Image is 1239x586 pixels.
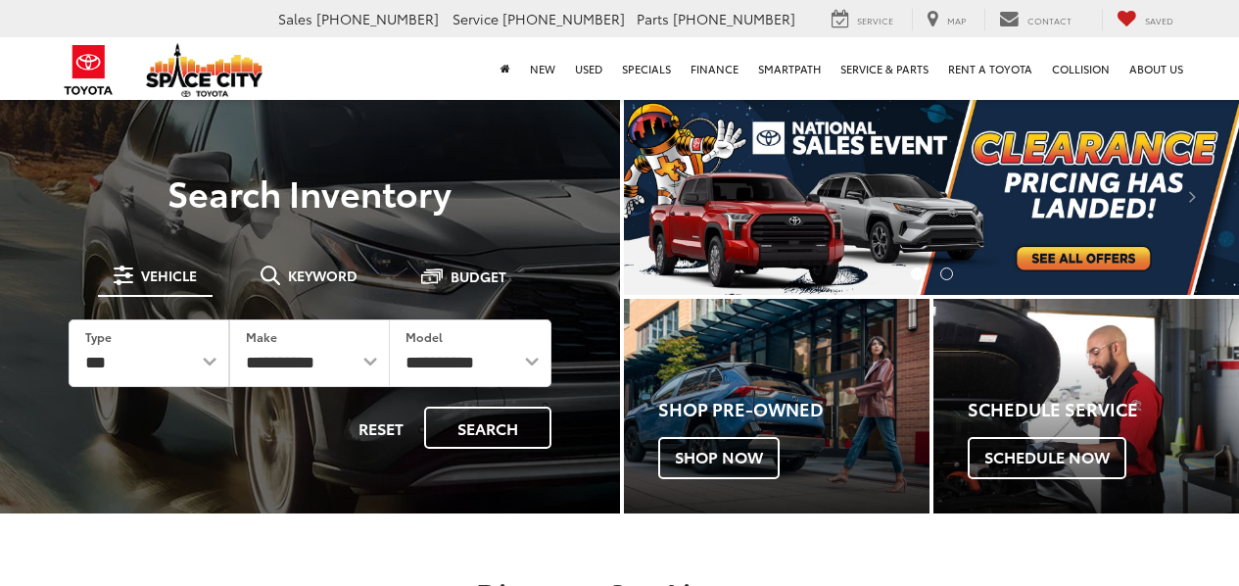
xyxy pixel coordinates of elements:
[1145,14,1173,26] span: Saved
[1102,9,1188,30] a: My Saved Vehicles
[1042,37,1120,100] a: Collision
[502,9,625,28] span: [PHONE_NUMBER]
[658,437,780,478] span: Shop Now
[911,268,924,280] li: Go to slide number 1.
[933,299,1239,513] div: Toyota
[817,9,908,30] a: Service
[933,299,1239,513] a: Schedule Service Schedule Now
[658,400,929,419] h4: Shop Pre-Owned
[316,9,439,28] span: [PHONE_NUMBER]
[85,328,112,345] label: Type
[146,43,263,97] img: Space City Toyota
[1147,137,1239,256] button: Click to view next picture.
[624,137,716,256] button: Click to view previous picture.
[405,328,443,345] label: Model
[673,9,795,28] span: [PHONE_NUMBER]
[612,37,681,100] a: Specials
[453,9,499,28] span: Service
[491,37,520,100] a: Home
[857,14,893,26] span: Service
[451,269,506,283] span: Budget
[1120,37,1193,100] a: About Us
[968,437,1126,478] span: Schedule Now
[288,269,357,282] span: Keyword
[624,299,929,513] a: Shop Pre-Owned Shop Now
[52,38,125,102] img: Toyota
[984,9,1086,30] a: Contact
[141,269,197,282] span: Vehicle
[637,9,669,28] span: Parts
[624,299,929,513] div: Toyota
[912,9,980,30] a: Map
[940,268,953,280] li: Go to slide number 2.
[424,407,551,449] button: Search
[246,328,277,345] label: Make
[520,37,565,100] a: New
[278,9,312,28] span: Sales
[968,400,1239,419] h4: Schedule Service
[41,172,579,212] h3: Search Inventory
[1027,14,1072,26] span: Contact
[938,37,1042,100] a: Rent a Toyota
[681,37,748,100] a: Finance
[342,407,420,449] button: Reset
[831,37,938,100] a: Service & Parts
[947,14,966,26] span: Map
[748,37,831,100] a: SmartPath
[565,37,612,100] a: Used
